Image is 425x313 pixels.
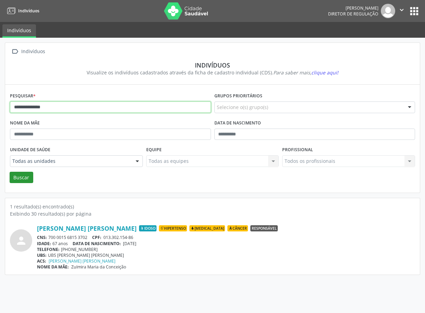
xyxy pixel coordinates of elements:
[328,5,378,11] div: [PERSON_NAME]
[214,91,262,101] label: Grupos prioritários
[214,118,261,129] label: Data de nascimento
[10,210,415,217] div: Exibindo 30 resultado(s) por página
[37,246,415,252] div: [PHONE_NUMBER]
[49,258,115,264] a: [PERSON_NAME] [PERSON_NAME]
[37,241,415,246] div: 67 anos
[37,246,60,252] span: TELEFONE:
[395,4,408,18] button: 
[37,225,137,232] a: [PERSON_NAME] [PERSON_NAME]
[10,47,20,57] i: 
[12,158,129,165] span: Todas as unidades
[381,4,395,18] img: img
[37,234,47,240] span: CNS:
[311,69,338,76] span: clique aqui!
[189,225,225,231] span: [MEDICAL_DATA]
[37,264,69,270] span: NOME DA MÃE:
[2,24,36,38] a: Indivíduos
[37,252,415,258] div: UBS [PERSON_NAME] [PERSON_NAME]
[15,61,410,69] div: Indivíduos
[328,11,378,17] span: Diretor de regulação
[217,104,268,111] span: Selecione o(s) grupo(s)
[408,5,420,17] button: apps
[10,203,415,210] div: 1 resultado(s) encontrado(s)
[139,225,157,231] span: Idoso
[5,5,39,16] a: Indivíduos
[10,145,50,155] label: Unidade de saúde
[71,264,126,270] span: Zulmira Maria da Conceição
[250,225,278,231] span: Responsável
[18,8,39,14] span: Indivíduos
[73,241,121,246] span: DATA DE NASCIMENTO:
[123,241,136,246] span: [DATE]
[37,241,51,246] span: IDADE:
[10,91,36,101] label: Pesquisar
[282,145,313,155] label: Profissional
[37,252,47,258] span: UBS:
[15,69,410,76] div: Visualize os indivíduos cadastrados através da ficha de cadastro individual (CDS).
[92,234,101,240] span: CPF:
[227,225,248,231] span: Câncer
[103,234,133,240] span: 013.302.154-86
[273,69,338,76] i: Para saber mais,
[10,118,40,129] label: Nome da mãe
[37,234,415,240] div: 700 0015 6815 3702
[37,258,46,264] span: ACS:
[15,234,27,247] i: person
[398,6,405,14] i: 
[10,172,33,183] button: Buscar
[159,225,187,231] span: Hipertenso
[20,47,46,57] div: Indivíduos
[10,47,46,57] a:  Indivíduos
[146,145,162,155] label: Equipe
